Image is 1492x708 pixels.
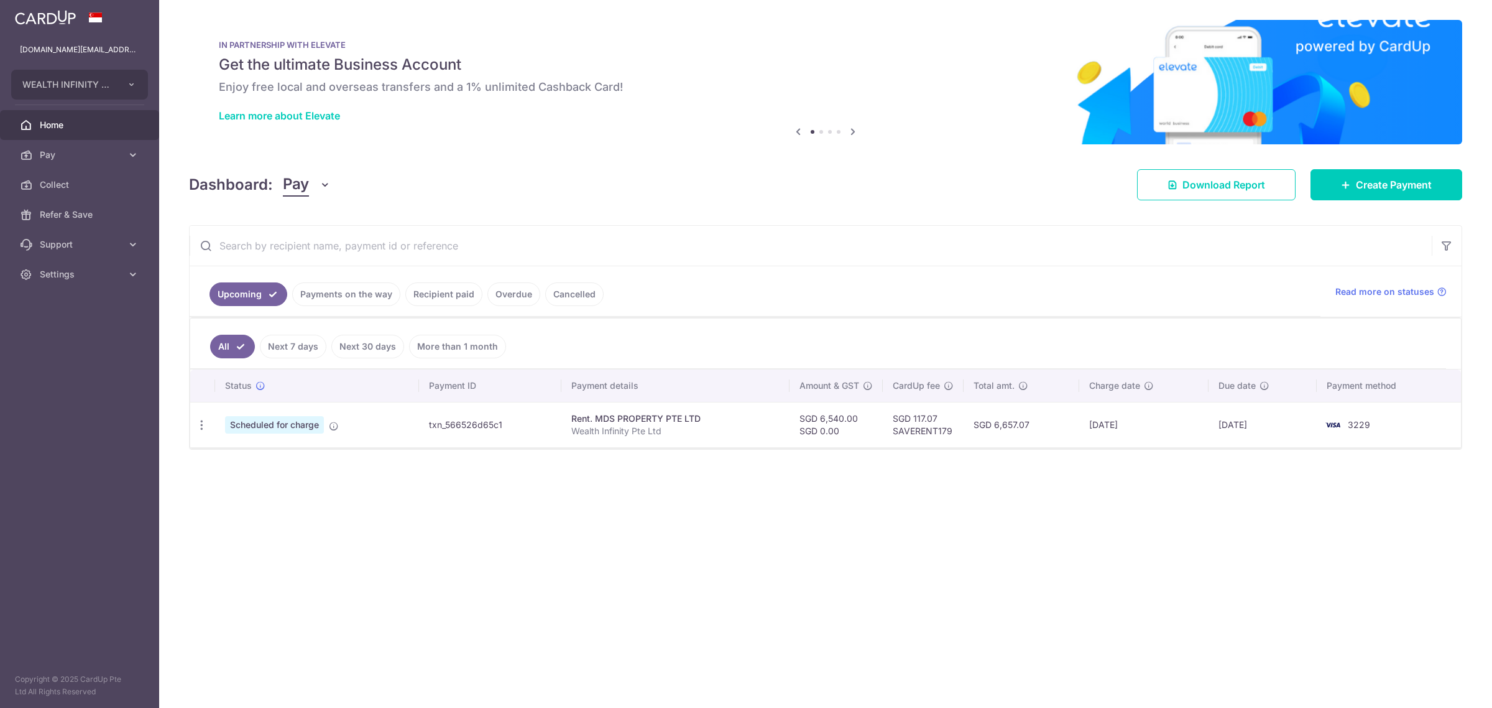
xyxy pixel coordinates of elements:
h5: Get the ultimate Business Account [219,55,1432,75]
span: Download Report [1182,177,1265,192]
span: Support [40,238,122,251]
a: Next 7 days [260,335,326,358]
a: More than 1 month [409,335,506,358]
img: Renovation banner [189,20,1462,144]
a: Read more on statuses [1335,286,1447,298]
td: SGD 6,657.07 [964,402,1079,447]
th: Payment details [561,370,789,402]
a: Recipient paid [405,282,482,306]
span: CardUp fee [893,380,940,392]
a: Upcoming [210,282,287,306]
span: Home [40,119,122,131]
span: 3229 [1348,419,1370,430]
h4: Dashboard: [189,174,273,196]
a: Next 30 days [331,335,404,358]
span: Due date [1218,380,1256,392]
p: [DOMAIN_NAME][EMAIL_ADDRESS][DOMAIN_NAME] [20,44,139,56]
td: [DATE] [1209,402,1317,447]
td: SGD 6,540.00 SGD 0.00 [790,402,883,447]
p: Wealth Infinity Pte Ltd [571,425,779,437]
span: Create Payment [1356,177,1432,192]
a: Overdue [487,282,540,306]
a: Create Payment [1310,169,1462,200]
span: Charge date [1089,380,1140,392]
span: Settings [40,268,122,281]
th: Payment method [1317,370,1461,402]
a: Cancelled [545,282,604,306]
img: CardUp [15,10,76,25]
a: Download Report [1137,169,1296,200]
td: [DATE] [1079,402,1209,447]
input: Search by recipient name, payment id or reference [190,226,1432,266]
button: Pay [283,173,331,197]
p: IN PARTNERSHIP WITH ELEVATE [219,40,1432,50]
th: Payment ID [419,370,561,402]
span: Status [225,380,252,392]
span: Scheduled for charge [225,416,324,434]
span: WEALTH INFINITY PTE. LTD. [22,78,114,91]
a: All [210,335,255,358]
span: Pay [40,149,122,161]
td: SGD 117.07 SAVERENT179 [883,402,964,447]
span: Total amt. [974,380,1015,392]
a: Learn more about Elevate [219,109,340,122]
span: Read more on statuses [1335,286,1434,298]
h6: Enjoy free local and overseas transfers and a 1% unlimited Cashback Card! [219,80,1432,95]
a: Payments on the way [292,282,400,306]
span: Refer & Save [40,208,122,221]
div: Rent. MDS PROPERTY PTE LTD [571,412,779,425]
span: Amount & GST [799,380,859,392]
img: Bank Card [1320,417,1345,432]
span: Collect [40,179,122,191]
span: Pay [283,173,309,197]
button: WEALTH INFINITY PTE. LTD. [11,70,148,100]
td: txn_566526d65c1 [419,402,561,447]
